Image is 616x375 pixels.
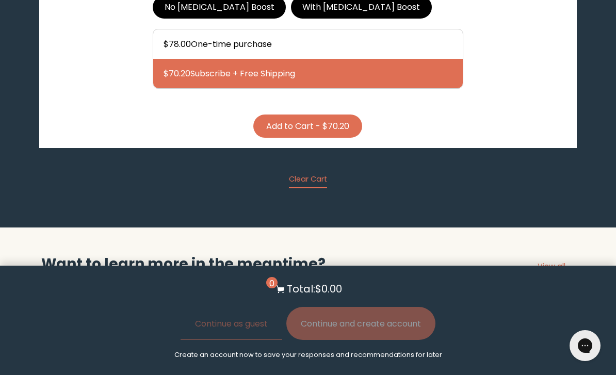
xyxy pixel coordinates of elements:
[181,307,282,340] button: Continue as guest
[266,277,278,288] span: 0
[174,350,442,360] p: Create an account now to save your responses and recommendations for later
[564,327,606,365] iframe: Gorgias live chat messenger
[524,261,575,272] a: View all →
[253,115,362,138] button: Add to Cart - $70.20
[287,281,342,297] p: Total: $0.00
[289,174,327,188] button: Clear Cart
[41,253,420,275] h2: Want to learn more in the meantime?
[286,307,435,340] button: Continue and create account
